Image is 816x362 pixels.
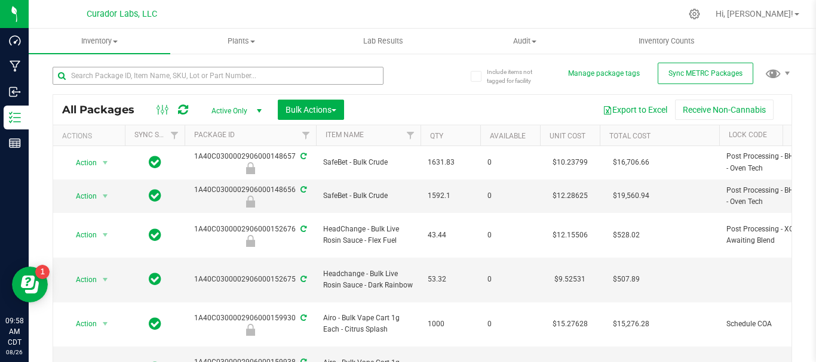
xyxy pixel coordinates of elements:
span: 0 [487,157,533,168]
span: select [98,315,113,332]
div: 1A40C0300002906000148657 [183,151,318,174]
div: 1A40C0300002906000152675 [183,274,318,285]
td: $9.52531 [540,258,600,302]
span: Post Processing - BHO - Oven Tech [726,151,802,174]
span: In Sync [149,154,161,171]
a: Inventory [29,29,170,54]
a: Package ID [194,131,235,139]
span: Sync from Compliance System [299,225,306,233]
span: SafeBet - Bulk Crude [323,157,413,168]
button: Receive Non-Cannabis [675,100,774,120]
div: Post Processing - BHO - Oven Tech [183,162,318,174]
td: $12.15506 [540,213,600,258]
button: Manage package tags [568,69,640,79]
span: Airo - Bulk Vape Cart 1g Each - Citrus Splash [323,313,413,335]
span: 43.44 [428,230,473,241]
a: Lock Code [729,131,767,139]
span: Plants [171,36,311,47]
a: Unit Cost [550,132,585,140]
a: Item Name [326,131,364,139]
a: Inventory Counts [596,29,737,54]
a: Plants [170,29,312,54]
button: Export to Excel [595,100,675,120]
p: 08/26 [5,348,23,357]
span: In Sync [149,227,161,243]
a: Qty [430,132,443,140]
span: 1000 [428,318,473,330]
span: $15,276.28 [607,315,655,333]
td: $10.23799 [540,146,600,180]
span: 1592.1 [428,190,473,202]
div: 1A40C0300002906000152676 [183,224,318,247]
div: Actions [62,132,120,140]
div: Post Processing - BHO - Oven Tech [183,196,318,208]
div: Manage settings [687,8,702,20]
span: Sync from Compliance System [299,185,306,194]
span: select [98,188,113,205]
a: Audit [454,29,596,54]
span: Post Processing - XO - Awaiting Blend [726,224,802,246]
span: $16,706.66 [607,154,655,171]
span: Headchange - Bulk Live Rosin Sauce - Dark Rainbow [323,268,413,291]
button: Bulk Actions [278,100,344,120]
span: In Sync [149,271,161,287]
span: Sync from Compliance System [299,314,306,322]
span: 53.32 [428,274,473,285]
span: In Sync [149,315,161,332]
a: Sync Status [134,131,180,139]
span: Sync from Compliance System [299,152,306,160]
span: Include items not tagged for facility [487,67,547,85]
iframe: Resource center [12,267,48,302]
inline-svg: Manufacturing [9,60,21,72]
span: SafeBet - Bulk Crude [323,190,413,202]
a: Filter [296,125,316,146]
a: Filter [401,125,421,146]
span: Bulk Actions [286,105,336,115]
span: Post Processing - BHO - Oven Tech [726,185,802,208]
td: $15.27628 [540,302,600,347]
span: select [98,227,113,243]
a: Lab Results [312,29,453,54]
span: Audit [455,36,595,47]
span: $528.02 [607,227,646,244]
span: select [98,271,113,288]
a: Available [490,132,526,140]
span: 0 [487,230,533,241]
span: Sync from Compliance System [299,275,306,283]
span: Inventory [29,36,170,47]
inline-svg: Dashboard [9,35,21,47]
a: Total Cost [609,132,651,140]
button: Sync METRC Packages [658,63,753,84]
span: Hi, [PERSON_NAME]! [716,9,793,18]
span: 1631.83 [428,157,473,168]
span: 0 [487,274,533,285]
span: Schedule COA [726,318,802,330]
span: In Sync [149,187,161,204]
td: $12.28625 [540,180,600,213]
span: Action [65,154,97,171]
span: Action [65,227,97,243]
span: Action [65,315,97,332]
span: Inventory Counts [622,36,711,47]
div: 1A40C0300002906000159930 [183,313,318,336]
span: $507.89 [607,271,646,288]
input: Search Package ID, Item Name, SKU, Lot or Part Number... [53,67,384,85]
span: 0 [487,318,533,330]
p: 09:58 AM CDT [5,315,23,348]
span: 0 [487,190,533,202]
div: 1A40C0300002906000148656 [183,184,318,208]
span: Action [65,271,97,288]
span: Lab Results [347,36,419,47]
span: All Packages [62,103,146,116]
div: Schedule COA [183,324,318,336]
span: Action [65,188,97,205]
span: select [98,154,113,171]
span: Sync METRC Packages [668,69,743,78]
span: HeadChange - Bulk Live Rosin Sauce - Flex Fuel [323,224,413,246]
div: Post Processing - XO - Awaiting Blend [183,235,318,247]
inline-svg: Inbound [9,86,21,98]
span: $19,560.94 [607,187,655,205]
a: Filter [165,125,185,146]
inline-svg: Reports [9,137,21,149]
